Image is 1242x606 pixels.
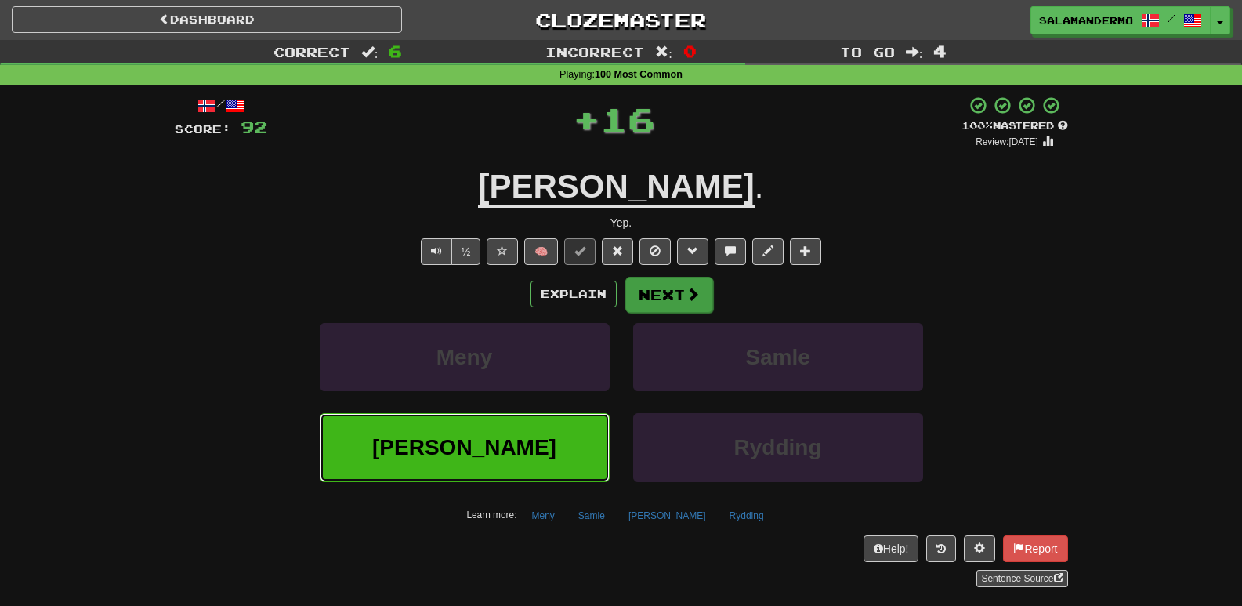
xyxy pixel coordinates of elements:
[1030,6,1211,34] a: salamandermo /
[840,44,895,60] span: To go
[466,510,516,521] small: Learn more:
[655,45,672,59] span: :
[677,238,708,265] button: Grammar (alt+g)
[545,44,644,60] span: Incorrect
[976,136,1038,147] small: Review: [DATE]
[633,413,923,481] button: Rydding
[175,96,267,115] div: /
[570,504,614,528] button: Samle
[175,215,1068,230] div: Yep.
[478,168,754,208] u: [PERSON_NAME]
[1003,535,1067,562] button: Report
[421,238,452,265] button: Play sentence audio (ctl+space)
[320,323,610,391] button: Meny
[864,535,919,562] button: Help!
[389,42,402,60] span: 6
[602,238,633,265] button: Reset to 0% Mastered (alt+r)
[573,96,600,143] span: +
[721,504,773,528] button: Rydding
[1039,13,1133,27] span: salamandermo
[752,238,784,265] button: Edit sentence (alt+d)
[790,238,821,265] button: Add to collection (alt+a)
[625,277,713,313] button: Next
[530,281,617,307] button: Explain
[639,238,671,265] button: Ignore sentence (alt+i)
[620,504,715,528] button: [PERSON_NAME]
[906,45,923,59] span: :
[320,413,610,481] button: [PERSON_NAME]
[372,435,556,459] span: [PERSON_NAME]
[961,119,1068,133] div: Mastered
[1168,13,1175,24] span: /
[175,122,231,136] span: Score:
[564,238,596,265] button: Set this sentence to 100% Mastered (alt+m)
[273,44,350,60] span: Correct
[523,504,563,528] button: Meny
[425,6,816,34] a: Clozemaster
[451,238,481,265] button: ½
[976,570,1067,587] a: Sentence Source
[745,345,810,369] span: Samle
[12,6,402,33] a: Dashboard
[755,168,764,205] span: .
[595,69,683,80] strong: 100 Most Common
[961,119,993,132] span: 100 %
[715,238,746,265] button: Discuss sentence (alt+u)
[524,238,558,265] button: 🧠
[633,323,923,391] button: Samle
[600,100,655,139] span: 16
[683,42,697,60] span: 0
[933,42,947,60] span: 4
[361,45,378,59] span: :
[436,345,493,369] span: Meny
[487,238,518,265] button: Favorite sentence (alt+f)
[241,117,267,136] span: 92
[734,435,822,459] span: Rydding
[418,238,481,265] div: Text-to-speech controls
[926,535,956,562] button: Round history (alt+y)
